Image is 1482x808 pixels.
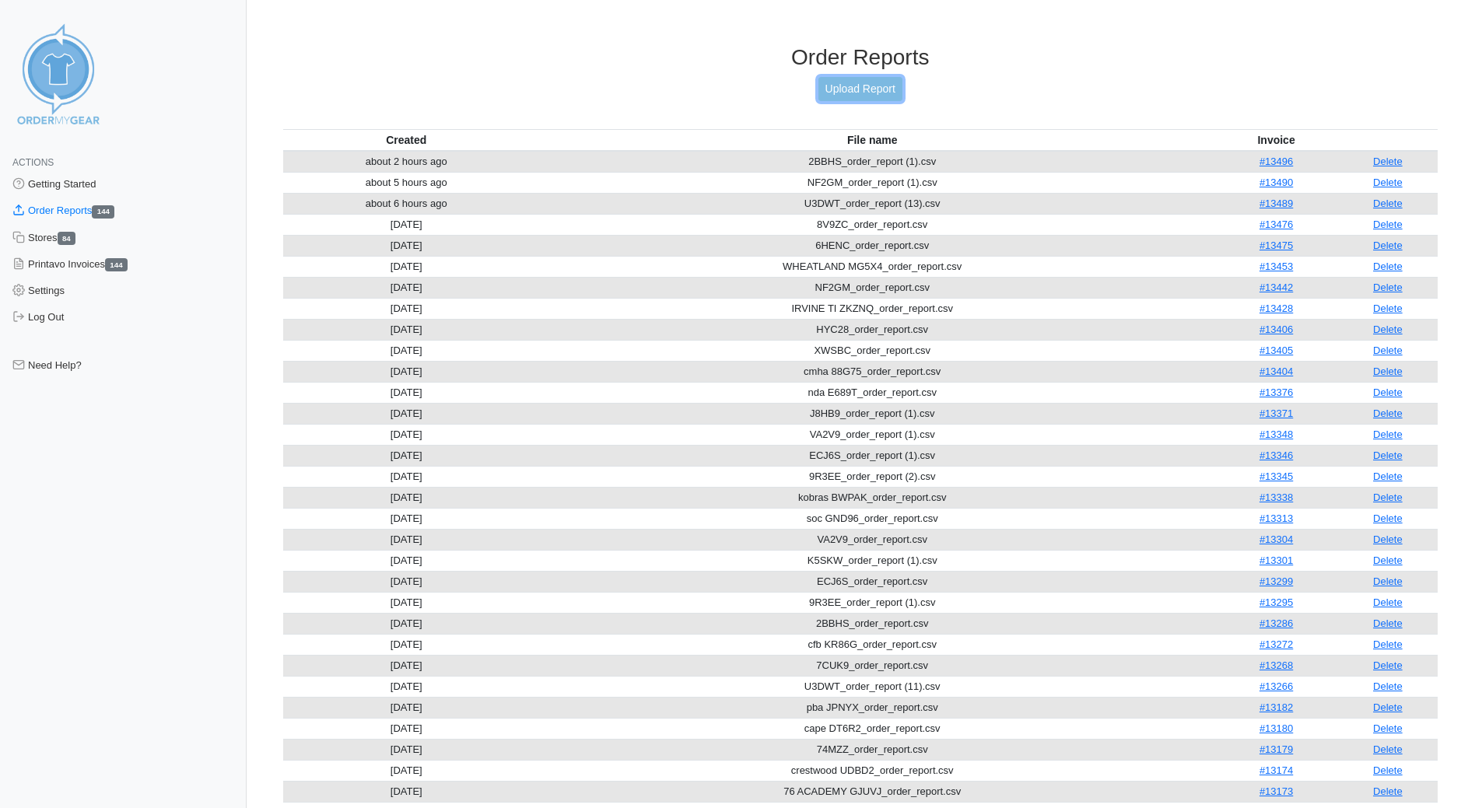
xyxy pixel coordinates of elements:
[1260,554,1293,566] a: #13301
[283,781,530,802] td: [DATE]
[283,382,530,403] td: [DATE]
[530,277,1214,298] td: NF2GM_order_report.csv
[283,424,530,445] td: [DATE]
[283,403,530,424] td: [DATE]
[92,205,114,219] span: 144
[1260,491,1293,503] a: #13338
[1260,366,1293,377] a: #13404
[283,592,530,613] td: [DATE]
[283,129,530,151] th: Created
[1260,596,1293,608] a: #13295
[1260,659,1293,671] a: #13268
[283,676,530,697] td: [DATE]
[283,466,530,487] td: [DATE]
[283,193,530,214] td: about 6 hours ago
[1373,407,1403,419] a: Delete
[1373,659,1403,671] a: Delete
[283,529,530,550] td: [DATE]
[1260,324,1293,335] a: #13406
[58,232,76,245] span: 84
[1260,764,1293,776] a: #13174
[283,739,530,760] td: [DATE]
[1260,303,1293,314] a: #13428
[530,529,1214,550] td: VA2V9_order_report.csv
[283,634,530,655] td: [DATE]
[530,634,1214,655] td: cfb KR86G_order_report.csv
[1260,533,1293,545] a: #13304
[1373,554,1403,566] a: Delete
[530,550,1214,571] td: K5SKW_order_report (1).csv
[1373,345,1403,356] a: Delete
[530,508,1214,529] td: soc GND96_order_report.csv
[1373,617,1403,629] a: Delete
[530,256,1214,277] td: WHEATLAND MG5X4_order_report.csv
[530,781,1214,802] td: 76 ACADEMY GJUVJ_order_report.csv
[1373,449,1403,461] a: Delete
[1260,680,1293,692] a: #13266
[1373,198,1403,209] a: Delete
[1373,428,1403,440] a: Delete
[530,298,1214,319] td: IRVINE TI ZKZNQ_order_report.csv
[530,361,1214,382] td: cmha 88G75_order_report.csv
[283,760,530,781] td: [DATE]
[1373,512,1403,524] a: Delete
[1373,324,1403,335] a: Delete
[1260,512,1293,524] a: #13313
[1214,129,1337,151] th: Invoice
[530,613,1214,634] td: 2BBHS_order_report.csv
[1373,491,1403,503] a: Delete
[12,157,54,168] span: Actions
[530,445,1214,466] td: ECJ6S_order_report (1).csv
[1260,387,1293,398] a: #13376
[1260,722,1293,734] a: #13180
[283,550,530,571] td: [DATE]
[530,424,1214,445] td: VA2V9_order_report (1).csv
[530,655,1214,676] td: 7CUK9_order_report.csv
[1260,261,1293,272] a: #13453
[1373,743,1403,755] a: Delete
[283,298,530,319] td: [DATE]
[105,258,128,271] span: 144
[530,172,1214,193] td: NF2GM_order_report (1).csv
[1260,785,1293,797] a: #13173
[283,319,530,340] td: [DATE]
[283,214,530,235] td: [DATE]
[1260,575,1293,587] a: #13299
[283,571,530,592] td: [DATE]
[1260,240,1293,251] a: #13475
[1260,177,1293,188] a: #13490
[1260,638,1293,650] a: #13272
[283,340,530,361] td: [DATE]
[283,361,530,382] td: [DATE]
[1260,743,1293,755] a: #13179
[1373,282,1403,293] a: Delete
[1373,785,1403,797] a: Delete
[530,235,1214,256] td: 6HENC_order_report.csv
[283,655,530,676] td: [DATE]
[1373,240,1403,251] a: Delete
[1373,638,1403,650] a: Delete
[1260,617,1293,629] a: #13286
[1373,701,1403,713] a: Delete
[1373,156,1403,167] a: Delete
[530,718,1214,739] td: cape DT6R2_order_report.csv
[283,151,530,173] td: about 2 hours ago
[283,235,530,256] td: [DATE]
[530,129,1214,151] th: File name
[530,592,1214,613] td: 9R3EE_order_report (1).csv
[1373,764,1403,776] a: Delete
[283,445,530,466] td: [DATE]
[283,718,530,739] td: [DATE]
[530,739,1214,760] td: 74MZZ_order_report.csv
[1373,680,1403,692] a: Delete
[1373,387,1403,398] a: Delete
[1373,366,1403,377] a: Delete
[1373,219,1403,230] a: Delete
[1373,596,1403,608] a: Delete
[818,77,902,101] a: Upload Report
[530,466,1214,487] td: 9R3EE_order_report (2).csv
[1260,449,1293,461] a: #13346
[1260,428,1293,440] a: #13348
[1260,156,1293,167] a: #13496
[1373,303,1403,314] a: Delete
